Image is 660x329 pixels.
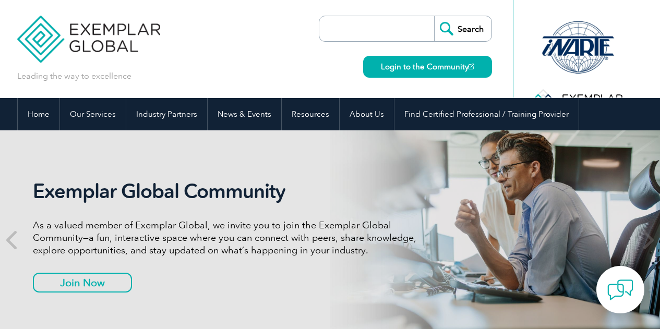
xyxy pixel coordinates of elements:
a: Industry Partners [126,98,207,130]
a: About Us [340,98,394,130]
h2: Exemplar Global Community [33,179,424,203]
p: As a valued member of Exemplar Global, we invite you to join the Exemplar Global Community—a fun,... [33,219,424,257]
a: Our Services [60,98,126,130]
a: Resources [282,98,339,130]
a: Find Certified Professional / Training Provider [394,98,579,130]
a: Login to the Community [363,56,492,78]
a: Join Now [33,273,132,293]
img: contact-chat.png [607,277,633,303]
img: open_square.png [469,64,474,69]
a: Home [18,98,59,130]
p: Leading the way to excellence [17,70,131,82]
a: News & Events [208,98,281,130]
input: Search [434,16,491,41]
